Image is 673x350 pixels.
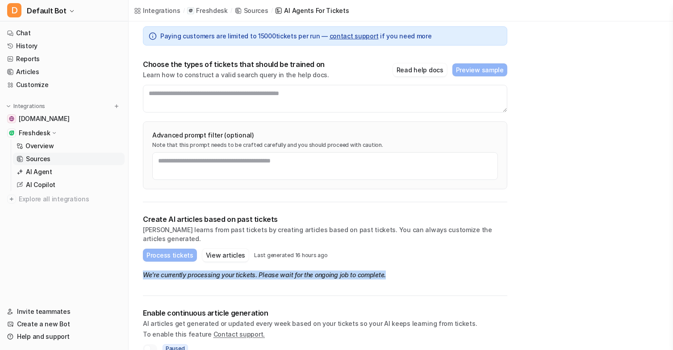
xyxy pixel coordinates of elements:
button: Integrations [4,102,48,111]
div: Integrations [143,6,180,15]
p: Advanced prompt filter (optional) [152,131,498,140]
a: Help and support [4,330,125,343]
a: AI Agent [13,166,125,178]
a: Freshdesk [187,6,227,15]
p: Overview [25,142,54,150]
span: D [7,3,21,17]
p: Choose the types of tickets that should be trained on [143,60,329,69]
p: AI Copilot [26,180,55,189]
a: Sources [13,153,125,165]
button: Process tickets [143,249,197,262]
div: Sources [244,6,268,15]
p: Freshdesk [196,6,227,15]
a: Customize [4,79,125,91]
a: Overview [13,140,125,152]
a: Explore all integrations [4,193,125,205]
span: Contact support. [213,330,265,338]
button: Preview sample [452,63,507,76]
p: [PERSON_NAME] learns from past tickets by creating articles based on past tickets. You can always... [143,225,507,243]
p: Create AI articles based on past tickets [143,215,507,224]
img: handbuch.disponic.de [9,116,14,121]
p: Learn how to construct a valid search query in the help docs. [143,71,329,79]
a: AI Copilot [13,179,125,191]
span: Default Bot [27,4,67,17]
a: History [4,40,125,52]
span: Explore all integrations [19,192,121,206]
p: AI Agent [26,167,52,176]
a: handbuch.disponic.de[DOMAIN_NAME] [4,112,125,125]
a: AI Agents for tickets [275,6,349,15]
a: Integrations [134,6,180,15]
p: AI articles get generated or updated every week based on your tickets so your AI keeps learning f... [143,319,507,328]
img: expand menu [5,103,12,109]
a: Articles [4,66,125,78]
p: Integrations [13,103,45,110]
p: Freshdesk [19,129,50,137]
span: / [183,7,185,15]
a: Sources [235,6,268,15]
a: Create a new Bot [4,318,125,330]
img: Freshdesk [9,130,14,136]
p: Note that this prompt needs to be crafted carefully and you should proceed with caution. [152,142,498,149]
span: / [271,7,273,15]
div: AI Agents for tickets [284,6,349,15]
p: Last generated 16 hours ago [254,252,328,259]
img: explore all integrations [7,195,16,204]
a: Chat [4,27,125,39]
p: To enable this feature [143,330,507,339]
img: menu_add.svg [113,103,120,109]
a: Reports [4,53,125,65]
a: Invite teammates [4,305,125,318]
p: Sources [26,154,50,163]
button: Read help docs [393,63,447,76]
p: Enable continuous article generation [143,308,507,317]
span: [DOMAIN_NAME] [19,114,69,123]
a: contact support [330,32,379,40]
span: Paying customers are limited to 15000 tickets per run — if you need more [160,31,432,41]
span: / [230,7,232,15]
button: View articles [202,249,249,262]
em: We're currently processing your tickets. Please wait for the ongoing job to complete. [143,271,386,279]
